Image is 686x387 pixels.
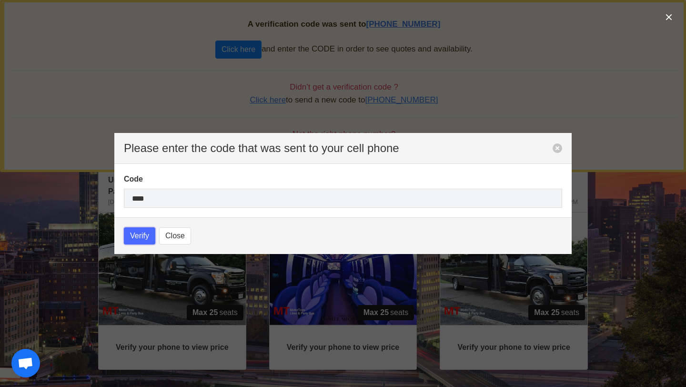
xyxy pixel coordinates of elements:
span: Close [165,230,185,242]
div: Open chat [11,349,40,377]
p: Please enter the code that was sent to your cell phone [124,143,553,154]
button: Verify [124,227,155,244]
label: Code [124,173,562,185]
button: Close [159,227,191,244]
span: Verify [130,230,149,242]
